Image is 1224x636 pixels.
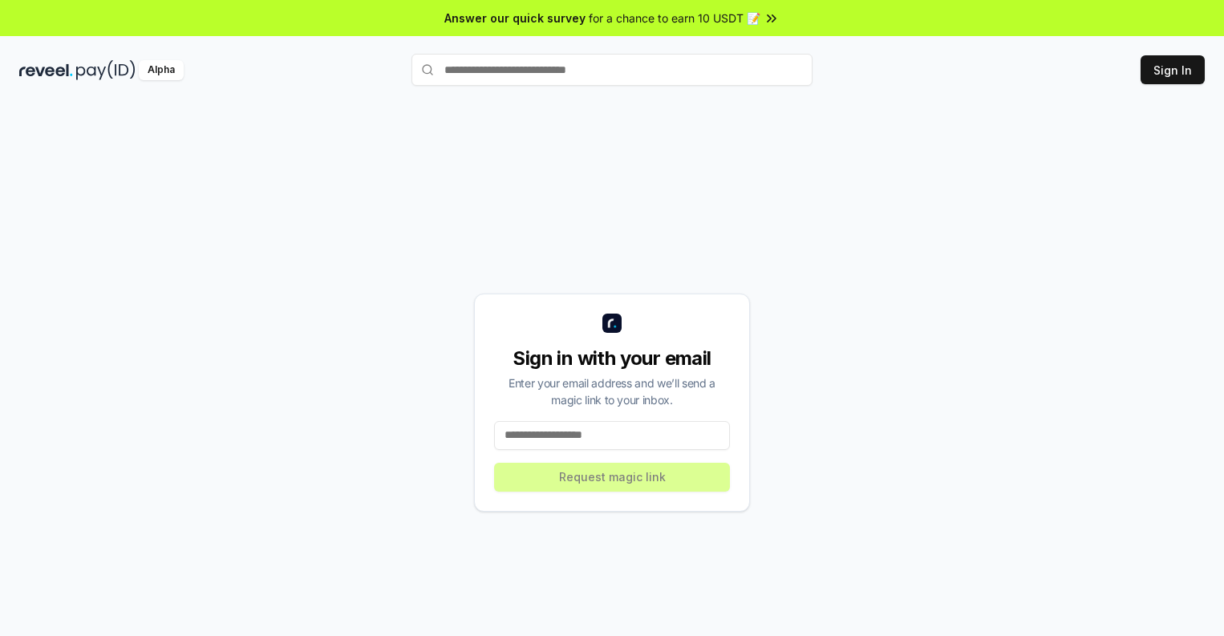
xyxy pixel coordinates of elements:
[139,60,184,80] div: Alpha
[494,346,730,371] div: Sign in with your email
[19,60,73,80] img: reveel_dark
[444,10,586,26] span: Answer our quick survey
[589,10,760,26] span: for a chance to earn 10 USDT 📝
[76,60,136,80] img: pay_id
[494,375,730,408] div: Enter your email address and we’ll send a magic link to your inbox.
[602,314,622,333] img: logo_small
[1141,55,1205,84] button: Sign In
